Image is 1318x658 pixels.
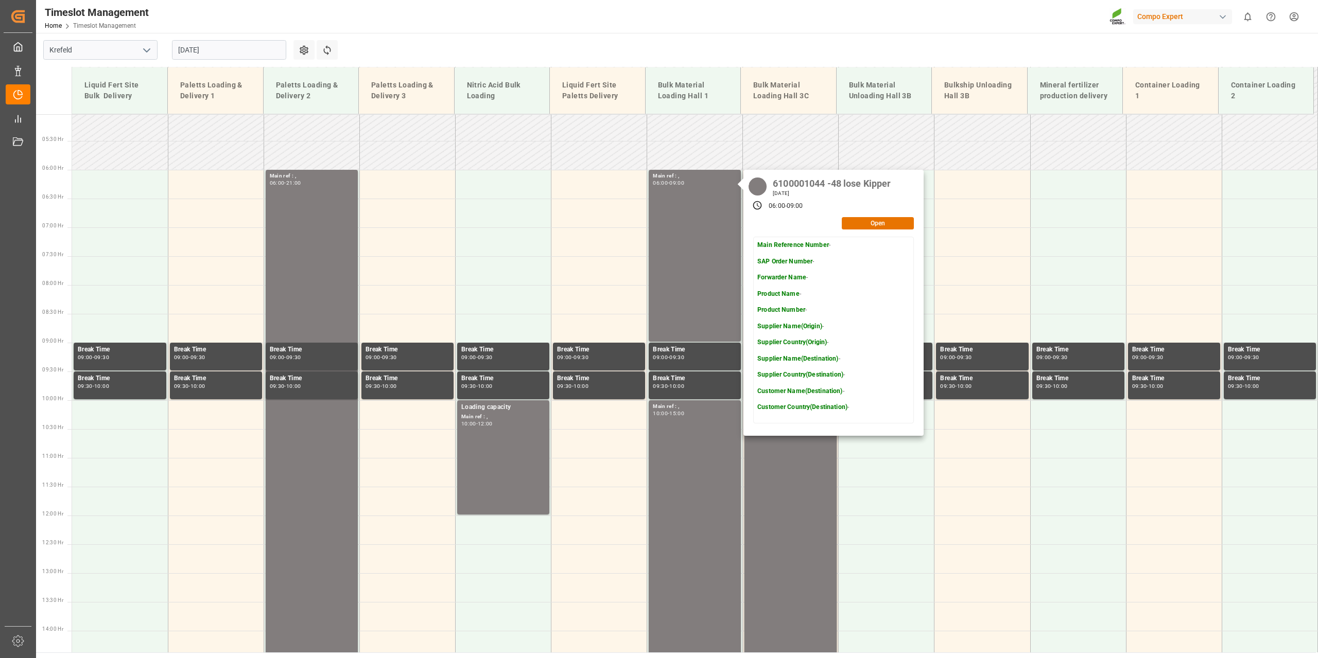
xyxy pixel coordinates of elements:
div: - [1243,384,1244,388]
div: 21:00 [286,181,301,185]
div: 09:00 [940,355,955,360]
div: Break Time [461,374,545,384]
span: 07:00 Hr [42,223,63,228]
div: - [955,384,957,388]
strong: Customer Name(Destination) [757,387,842,395]
div: Break Time [653,374,737,384]
span: 07:30 Hr [42,252,63,257]
div: Break Time [557,345,641,355]
div: - [476,384,478,388]
div: 09:00 [270,355,285,360]
strong: Supplier Name(Destination) [757,355,838,362]
div: 09:30 [1053,355,1068,360]
div: Break Time [1228,345,1312,355]
p: - [757,273,849,282]
div: 09:00 [366,355,380,360]
p: - [757,338,849,347]
div: - [188,384,190,388]
div: - [668,355,669,360]
div: 09:30 [461,384,476,388]
strong: SAP Order Number [757,258,812,265]
div: - [476,421,478,426]
div: - [93,355,94,360]
div: - [1051,355,1052,360]
div: Break Time [366,345,449,355]
p: - [757,306,849,315]
button: show 0 new notifications [1236,5,1259,28]
span: 08:00 Hr [42,280,63,286]
div: - [572,384,574,388]
div: - [668,411,669,416]
div: Main ref : , [461,413,545,421]
div: Liquid Fert Site Paletts Delivery [558,76,637,105]
div: 09:00 [787,202,803,211]
div: 09:00 [1228,355,1243,360]
button: Open [842,217,914,229]
div: Main ref : , [270,172,354,181]
div: 10:00 [1149,384,1164,388]
div: Bulkship Unloading Hall 3B [940,76,1019,105]
span: 13:00 Hr [42,568,63,574]
div: Break Time [461,345,545,355]
div: 10:00 [94,384,109,388]
div: 10:00 [574,384,588,388]
span: 12:30 Hr [42,540,63,545]
div: 06:00 [270,181,285,185]
span: 10:30 Hr [42,424,63,430]
div: Break Time [1228,374,1312,384]
strong: Supplier Name(Origin) [757,323,822,330]
div: - [93,384,94,388]
strong: Product Number [757,306,805,313]
div: 10:00 [653,411,668,416]
div: Break Time [940,374,1024,384]
div: Break Time [1132,345,1216,355]
span: 13:30 Hr [42,597,63,603]
div: - [380,384,382,388]
p: - [757,290,849,299]
div: 09:30 [1036,384,1051,388]
div: Break Time [174,345,258,355]
div: 09:30 [1228,384,1243,388]
div: 09:30 [270,384,285,388]
img: Screenshot%202023-09-29%20at%2010.02.21.png_1712312052.png [1109,8,1126,26]
strong: Forwarder Name [757,274,806,281]
span: 09:30 Hr [42,367,63,372]
div: 09:00 [1132,355,1147,360]
div: Break Time [174,374,258,384]
strong: Supplier Country(Destination) [757,371,843,378]
div: 09:30 [366,384,380,388]
div: - [668,181,669,185]
div: 06:00 [769,202,785,211]
div: - [284,355,286,360]
div: 09:00 [461,355,476,360]
div: Break Time [940,345,1024,355]
div: - [188,355,190,360]
div: 10:00 [478,384,493,388]
div: Mineral fertilizer production delivery [1036,76,1115,105]
span: 11:00 Hr [42,453,63,459]
div: Break Time [557,374,641,384]
div: 09:30 [478,355,493,360]
div: Break Time [270,374,354,384]
div: 09:00 [669,181,684,185]
div: 09:00 [653,355,668,360]
div: - [284,181,286,185]
span: 08:30 Hr [42,309,63,315]
div: 06:00 [653,181,668,185]
div: Nitric Acid Bulk Loading [463,76,542,105]
div: 09:30 [557,384,572,388]
div: 15:00 [669,411,684,416]
div: 09:30 [669,355,684,360]
div: 10:00 [957,384,972,388]
div: - [668,384,669,388]
div: 09:00 [1036,355,1051,360]
button: Compo Expert [1133,7,1236,26]
div: 6100001044 -48 lose Kipper [769,175,894,190]
div: Timeslot Management [45,5,149,20]
p: - [757,403,849,412]
span: 09:00 Hr [42,338,63,344]
div: - [284,384,286,388]
p: - [757,257,849,266]
p: - [757,370,849,380]
div: 09:00 [557,355,572,360]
